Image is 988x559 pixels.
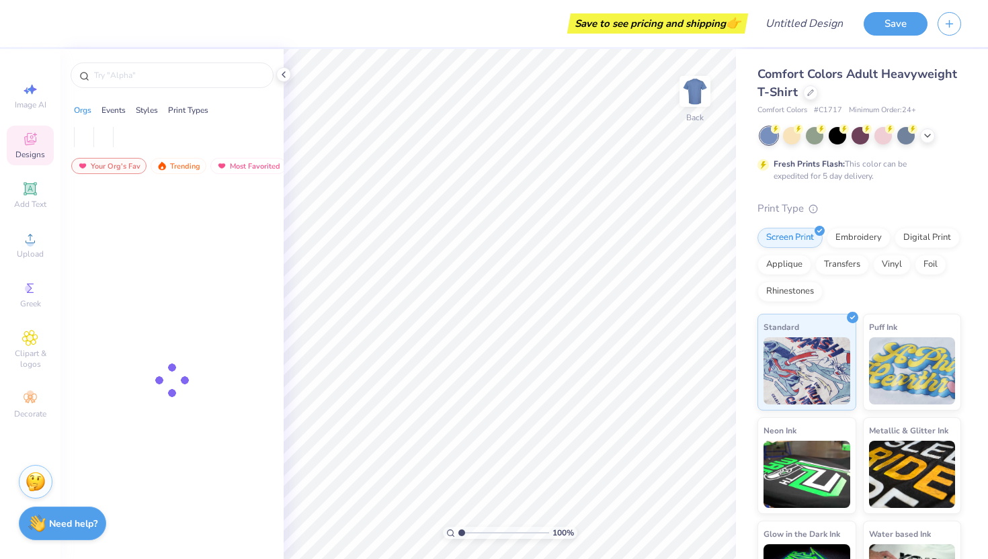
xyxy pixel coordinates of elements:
[101,104,126,116] div: Events
[869,423,948,437] span: Metallic & Glitter Ink
[764,441,850,508] img: Neon Ink
[49,517,97,530] strong: Need help?
[93,69,265,82] input: Try "Alpha"
[168,104,208,116] div: Print Types
[571,13,745,34] div: Save to see pricing and shipping
[757,282,823,302] div: Rhinestones
[895,228,960,248] div: Digital Print
[15,99,46,110] span: Image AI
[869,527,931,541] span: Water based Ink
[216,161,227,171] img: most_fav.gif
[764,423,796,437] span: Neon Ink
[686,112,704,124] div: Back
[869,441,956,508] img: Metallic & Glitter Ink
[755,10,854,37] input: Untitled Design
[764,337,850,404] img: Standard
[552,527,574,539] span: 100 %
[726,15,741,31] span: 👉
[757,66,957,100] span: Comfort Colors Adult Heavyweight T-Shirt
[849,105,916,116] span: Minimum Order: 24 +
[757,201,961,216] div: Print Type
[77,161,88,171] img: most_fav.gif
[71,158,147,174] div: Your Org's Fav
[814,105,842,116] span: # C1717
[827,228,891,248] div: Embroidery
[815,255,869,275] div: Transfers
[757,228,823,248] div: Screen Print
[14,199,46,210] span: Add Text
[20,298,41,309] span: Greek
[682,78,708,105] img: Back
[17,249,44,259] span: Upload
[764,527,840,541] span: Glow in the Dark Ink
[210,158,286,174] div: Most Favorited
[136,104,158,116] div: Styles
[915,255,946,275] div: Foil
[869,337,956,404] img: Puff Ink
[15,149,45,160] span: Designs
[774,159,845,169] strong: Fresh Prints Flash:
[14,408,46,419] span: Decorate
[873,255,911,275] div: Vinyl
[774,158,939,182] div: This color can be expedited for 5 day delivery.
[74,104,91,116] div: Orgs
[151,158,206,174] div: Trending
[864,12,928,36] button: Save
[7,348,54,370] span: Clipart & logos
[764,320,799,334] span: Standard
[757,105,807,116] span: Comfort Colors
[757,255,811,275] div: Applique
[157,161,167,171] img: trending.gif
[869,320,897,334] span: Puff Ink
